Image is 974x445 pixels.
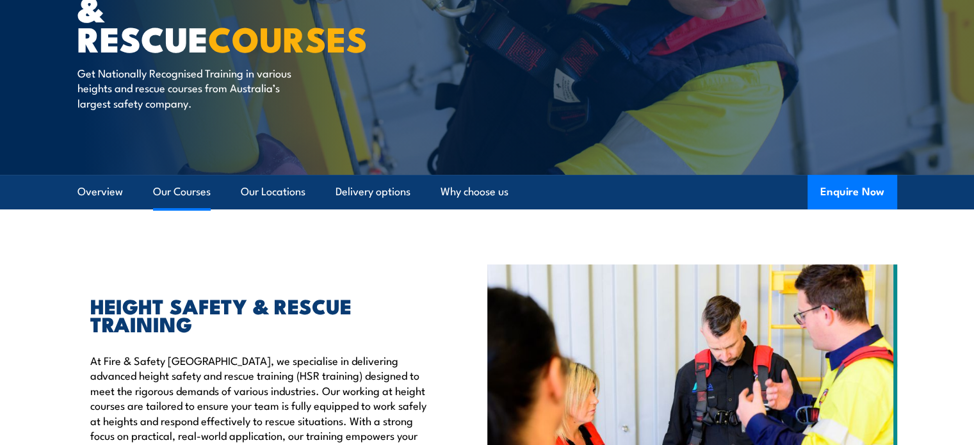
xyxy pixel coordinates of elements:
[241,175,305,209] a: Our Locations
[77,175,123,209] a: Overview
[441,175,508,209] a: Why choose us
[153,175,211,209] a: Our Courses
[208,11,368,64] strong: COURSES
[808,175,897,209] button: Enquire Now
[336,175,410,209] a: Delivery options
[77,65,311,110] p: Get Nationally Recognised Training in various heights and rescue courses from Australia’s largest...
[90,296,428,332] h2: HEIGHT SAFETY & RESCUE TRAINING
